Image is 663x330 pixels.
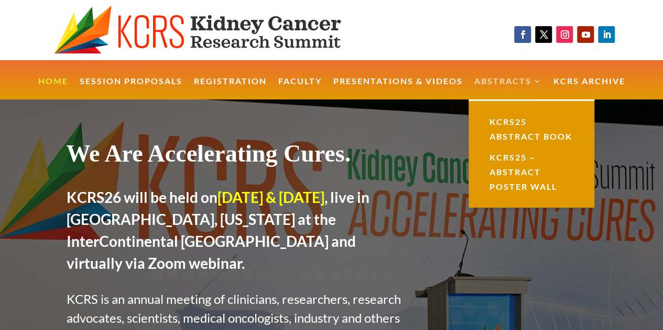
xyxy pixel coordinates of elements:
[333,77,463,100] a: Presentations & Videos
[194,77,267,100] a: Registration
[80,77,182,100] a: Session Proposals
[479,147,584,197] a: KCRS25 – Abstract Poster Wall
[38,77,68,100] a: Home
[54,5,376,55] img: KCRS generic logo wide
[218,188,324,206] span: [DATE] & [DATE]
[553,77,625,100] a: KCRS Archive
[278,77,322,100] a: Faculty
[535,26,552,43] a: Follow on X
[474,77,542,100] a: Abstracts
[577,26,594,43] a: Follow on Youtube
[598,26,615,43] a: Follow on LinkedIn
[67,186,410,279] h2: KCRS26 will be held on , live in [GEOGRAPHIC_DATA], [US_STATE] at the InterContinental [GEOGRAPHI...
[556,26,573,43] a: Follow on Instagram
[67,139,410,173] h1: We Are Accelerating Cures.
[479,111,584,147] a: KCRS25 Abstract Book
[514,26,531,43] a: Follow on Facebook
